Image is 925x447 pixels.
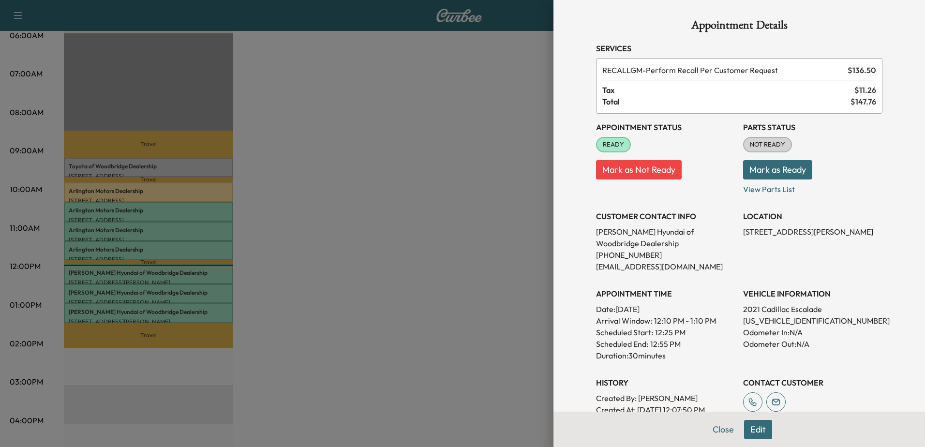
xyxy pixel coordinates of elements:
[596,338,648,350] p: Scheduled End:
[596,226,735,249] p: [PERSON_NAME] Hyundai of Woodbridge Dealership
[602,96,850,107] span: Total
[596,392,735,404] p: Created By : [PERSON_NAME]
[596,350,735,361] p: Duration: 30 minutes
[743,210,882,222] h3: LOCATION
[743,327,882,338] p: Odometer In: N/A
[602,64,844,76] span: Perform Recall Per Customer Request
[743,160,812,179] button: Mark as Ready
[596,43,882,54] h3: Services
[596,327,653,338] p: Scheduled Start:
[743,226,882,238] p: [STREET_ADDRESS][PERSON_NAME]
[596,404,735,416] p: Created At : [DATE] 12:07:50 PM
[597,140,630,149] span: READY
[602,84,854,96] span: Tax
[596,210,735,222] h3: CUSTOMER CONTACT INFO
[848,64,876,76] span: $ 136.50
[743,315,882,327] p: [US_VEHICLE_IDENTIFICATION_NUMBER]
[596,160,682,179] button: Mark as Not Ready
[850,96,876,107] span: $ 147.76
[743,121,882,133] h3: Parts Status
[654,315,716,327] span: 12:10 PM - 1:10 PM
[744,140,791,149] span: NOT READY
[744,420,772,439] button: Edit
[596,249,735,261] p: [PHONE_NUMBER]
[854,84,876,96] span: $ 11.26
[743,377,882,388] h3: CONTACT CUSTOMER
[743,288,882,299] h3: VEHICLE INFORMATION
[706,420,740,439] button: Close
[596,377,735,388] h3: History
[596,19,882,35] h1: Appointment Details
[596,121,735,133] h3: Appointment Status
[650,338,681,350] p: 12:55 PM
[743,179,882,195] p: View Parts List
[743,303,882,315] p: 2021 Cadillac Escalade
[596,288,735,299] h3: APPOINTMENT TIME
[743,338,882,350] p: Odometer Out: N/A
[596,315,735,327] p: Arrival Window:
[655,327,686,338] p: 12:25 PM
[596,303,735,315] p: Date: [DATE]
[596,261,735,272] p: [EMAIL_ADDRESS][DOMAIN_NAME]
